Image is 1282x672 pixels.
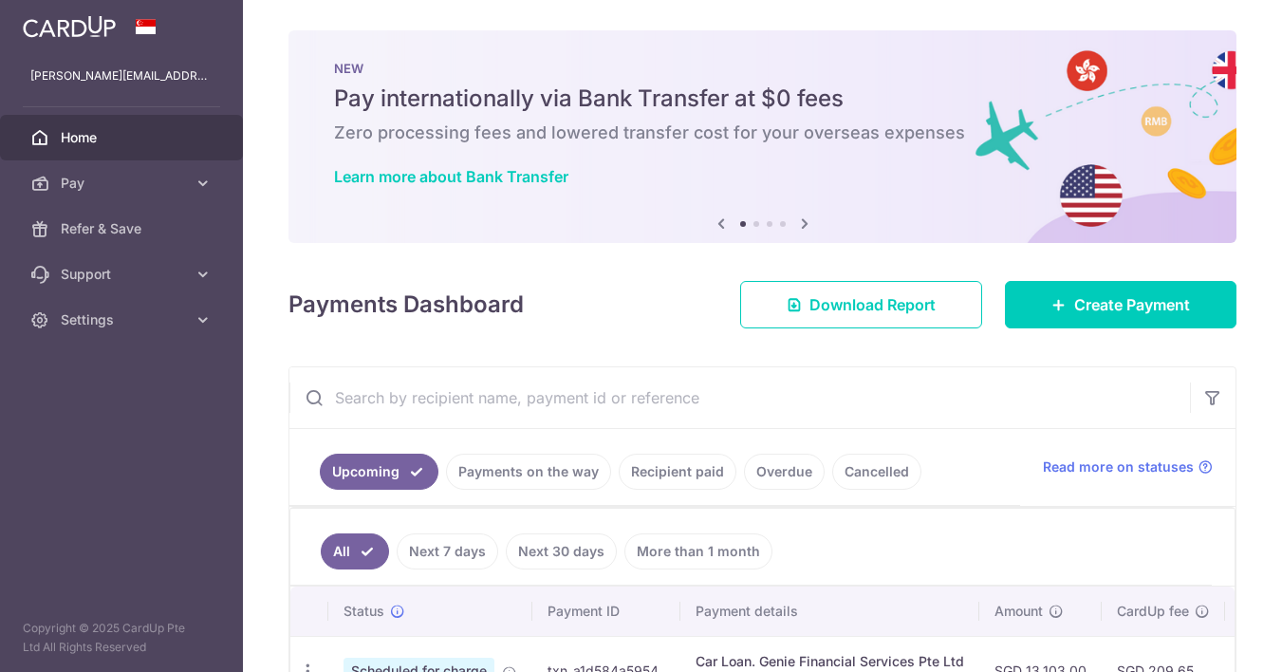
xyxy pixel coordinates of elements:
[994,602,1043,621] span: Amount
[321,533,389,569] a: All
[61,265,186,284] span: Support
[344,602,384,621] span: Status
[288,30,1236,243] img: Bank transfer banner
[740,281,982,328] a: Download Report
[289,367,1190,428] input: Search by recipient name, payment id or reference
[619,454,736,490] a: Recipient paid
[334,167,568,186] a: Learn more about Bank Transfer
[1074,293,1190,316] span: Create Payment
[809,293,936,316] span: Download Report
[680,587,979,636] th: Payment details
[61,310,186,329] span: Settings
[61,219,186,238] span: Refer & Save
[397,533,498,569] a: Next 7 days
[61,128,186,147] span: Home
[744,454,825,490] a: Overdue
[506,533,617,569] a: Next 30 days
[334,61,1191,76] p: NEW
[832,454,921,490] a: Cancelled
[1043,457,1213,476] a: Read more on statuses
[1043,457,1194,476] span: Read more on statuses
[320,454,438,490] a: Upcoming
[30,66,213,85] p: [PERSON_NAME][EMAIL_ADDRESS][PERSON_NAME][DOMAIN_NAME]
[334,84,1191,114] h5: Pay internationally via Bank Transfer at $0 fees
[1005,281,1236,328] a: Create Payment
[288,288,524,322] h4: Payments Dashboard
[23,15,116,38] img: CardUp
[446,454,611,490] a: Payments on the way
[334,121,1191,144] h6: Zero processing fees and lowered transfer cost for your overseas expenses
[624,533,772,569] a: More than 1 month
[1117,602,1189,621] span: CardUp fee
[61,174,186,193] span: Pay
[696,652,964,671] div: Car Loan. Genie Financial Services Pte Ltd
[532,587,680,636] th: Payment ID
